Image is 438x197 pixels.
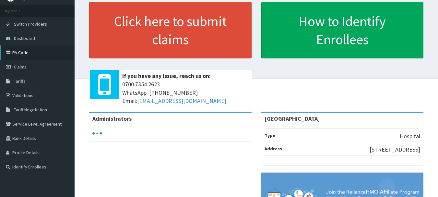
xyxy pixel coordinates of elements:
[14,21,47,27] span: Switch Providers
[265,146,282,152] b: Address
[122,80,248,105] span: 0700 7354 2623 WhatsApp: [PHONE_NUMBER] Email:
[265,115,320,122] strong: [GEOGRAPHIC_DATA]
[137,97,226,105] a: [EMAIL_ADDRESS][DOMAIN_NAME]
[14,107,47,113] span: Tariff Negotiation
[370,145,420,154] p: [STREET_ADDRESS]
[265,132,275,138] b: Type
[400,132,420,141] p: Hospital
[14,35,35,41] span: Dashboard
[261,2,424,58] a: How to Identify Enrollees
[89,2,252,58] a: Click here to submit claims
[92,129,102,138] svg: audio-loading
[122,72,211,80] b: If you have any issue, reach us on:
[14,78,26,84] span: Tariffs
[14,64,27,70] span: Claims
[92,115,132,122] b: Administrators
